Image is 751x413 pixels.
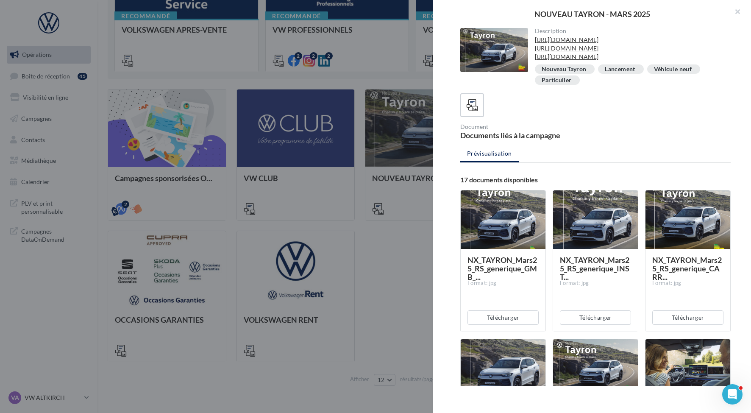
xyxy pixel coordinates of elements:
div: Description [535,28,724,34]
button: Télécharger [467,310,539,325]
div: Véhicule neuf [654,66,692,73]
span: NX_TAYRON_Mars25_RS_generique_INST... [560,255,629,282]
a: [URL][DOMAIN_NAME] [535,45,598,52]
div: NOUVEAU TAYRON - MARS 2025 [447,10,737,18]
div: Document [460,124,592,130]
div: Nouveau Tayron [542,66,587,73]
div: 17 documents disponibles [460,176,731,183]
a: [URL][DOMAIN_NAME] [535,36,598,43]
a: [URL][DOMAIN_NAME] [535,53,598,60]
iframe: Intercom live chat [722,384,743,405]
button: Télécharger [652,310,723,325]
button: Télécharger [560,310,631,325]
div: Particulier [542,77,572,84]
span: NX_TAYRON_Mars25_RS_generique_GMB_... [467,255,537,282]
div: Format: jpg [560,279,631,287]
div: Documents liés à la campagne [460,131,592,139]
div: Format: jpg [652,279,723,287]
div: Format: jpg [467,279,539,287]
span: NX_TAYRON_Mars25_RS_generique_CARR... [652,255,722,282]
div: Lancement [605,66,635,73]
